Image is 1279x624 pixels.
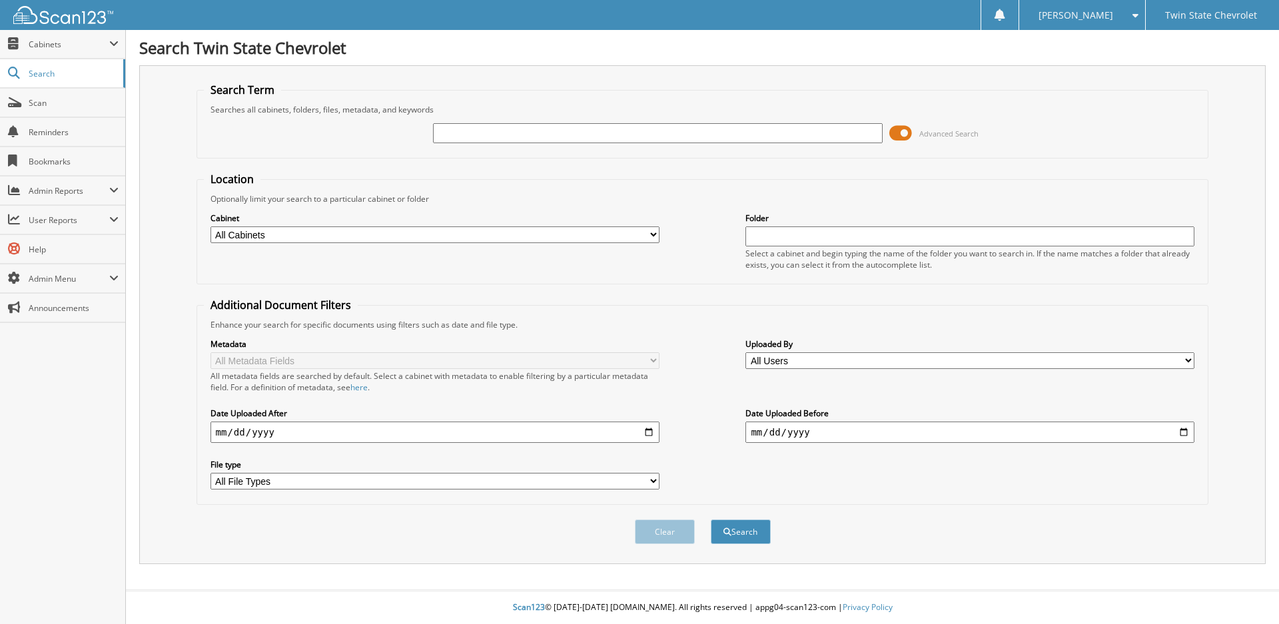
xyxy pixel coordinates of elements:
span: User Reports [29,214,109,226]
input: end [745,422,1194,443]
div: Optionally limit your search to a particular cabinet or folder [204,193,1202,204]
h1: Search Twin State Chevrolet [139,37,1266,59]
span: Reminders [29,127,119,138]
input: start [211,422,659,443]
span: [PERSON_NAME] [1039,11,1113,19]
span: Advanced Search [919,129,979,139]
div: © [DATE]-[DATE] [DOMAIN_NAME]. All rights reserved | appg04-scan123-com | [126,591,1279,624]
legend: Additional Document Filters [204,298,358,312]
span: Announcements [29,302,119,314]
span: Cabinets [29,39,109,50]
label: Cabinet [211,212,659,224]
div: Select a cabinet and begin typing the name of the folder you want to search in. If the name match... [745,248,1194,270]
span: Twin State Chevrolet [1165,11,1257,19]
iframe: Chat Widget [1212,560,1279,624]
label: File type [211,459,659,470]
span: Bookmarks [29,156,119,167]
label: Metadata [211,338,659,350]
div: Searches all cabinets, folders, files, metadata, and keywords [204,104,1202,115]
span: Search [29,68,117,79]
span: Help [29,244,119,255]
legend: Search Term [204,83,281,97]
span: Admin Reports [29,185,109,196]
div: Enhance your search for specific documents using filters such as date and file type. [204,319,1202,330]
span: Scan123 [513,601,545,613]
label: Folder [745,212,1194,224]
label: Uploaded By [745,338,1194,350]
div: All metadata fields are searched by default. Select a cabinet with metadata to enable filtering b... [211,370,659,393]
a: here [350,382,368,393]
img: scan123-logo-white.svg [13,6,113,24]
label: Date Uploaded After [211,408,659,419]
a: Privacy Policy [843,601,893,613]
span: Admin Menu [29,273,109,284]
legend: Location [204,172,260,186]
label: Date Uploaded Before [745,408,1194,419]
button: Search [711,519,771,544]
button: Clear [635,519,695,544]
span: Scan [29,97,119,109]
